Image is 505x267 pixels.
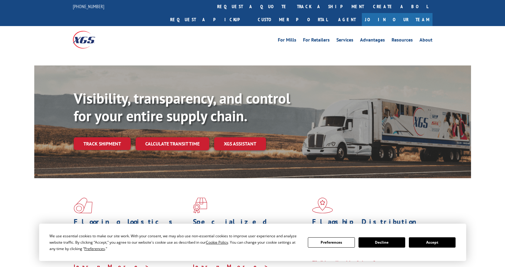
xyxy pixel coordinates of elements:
div: Cookie Consent Prompt [39,224,466,261]
img: xgs-icon-focused-on-flooring-red [193,198,207,213]
a: Resources [392,38,413,44]
a: Join Our Team [362,13,433,26]
a: Advantages [360,38,385,44]
a: Customer Portal [253,13,332,26]
h1: Flooring Logistics Solutions [74,218,188,236]
a: [PHONE_NUMBER] [73,3,104,9]
a: Services [336,38,353,44]
button: Decline [359,237,405,248]
a: Track shipment [74,137,131,150]
div: We use essential cookies to make our site work. With your consent, we may also use non-essential ... [49,233,301,252]
h1: Flagship Distribution Model [312,218,427,236]
a: About [419,38,433,44]
b: Visibility, transparency, and control for your entire supply chain. [74,89,290,125]
a: Agent [332,13,362,26]
a: Learn More > [312,256,388,263]
button: Preferences [308,237,355,248]
span: Preferences [84,246,105,251]
a: For Retailers [303,38,330,44]
h1: Specialized Freight Experts [193,218,308,236]
span: Cookie Policy [206,240,228,245]
button: Accept [409,237,456,248]
a: Calculate transit time [136,137,209,150]
img: xgs-icon-total-supply-chain-intelligence-red [74,198,93,213]
a: For Mills [278,38,296,44]
a: XGS ASSISTANT [214,137,266,150]
a: Request a pickup [166,13,253,26]
img: xgs-icon-flagship-distribution-model-red [312,198,333,213]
